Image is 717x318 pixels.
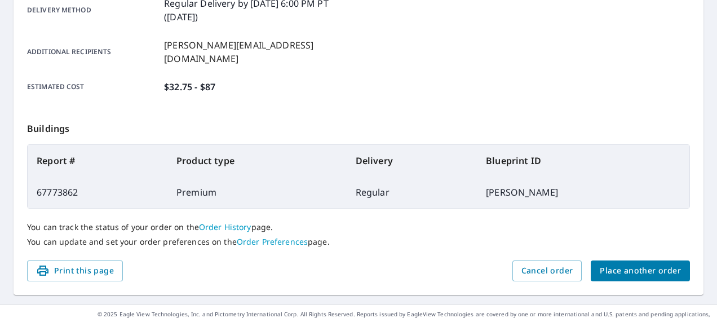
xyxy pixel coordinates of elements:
p: Additional recipients [27,38,160,65]
th: Delivery [347,145,477,176]
button: Print this page [27,260,123,281]
span: Print this page [36,264,114,278]
a: Order History [199,222,251,232]
p: [PERSON_NAME][EMAIL_ADDRESS][DOMAIN_NAME] [164,38,358,65]
a: Order Preferences [237,236,308,247]
th: Report # [28,145,167,176]
p: Estimated cost [27,80,160,94]
span: Cancel order [521,264,573,278]
button: Place another order [591,260,690,281]
button: Cancel order [512,260,582,281]
td: Premium [167,176,347,208]
td: [PERSON_NAME] [477,176,689,208]
td: Regular [347,176,477,208]
p: $32.75 - $87 [164,80,215,94]
p: Buildings [27,108,690,144]
th: Blueprint ID [477,145,689,176]
th: Product type [167,145,347,176]
p: You can update and set your order preferences on the page. [27,237,690,247]
span: Place another order [600,264,681,278]
p: You can track the status of your order on the page. [27,222,690,232]
td: 67773862 [28,176,167,208]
